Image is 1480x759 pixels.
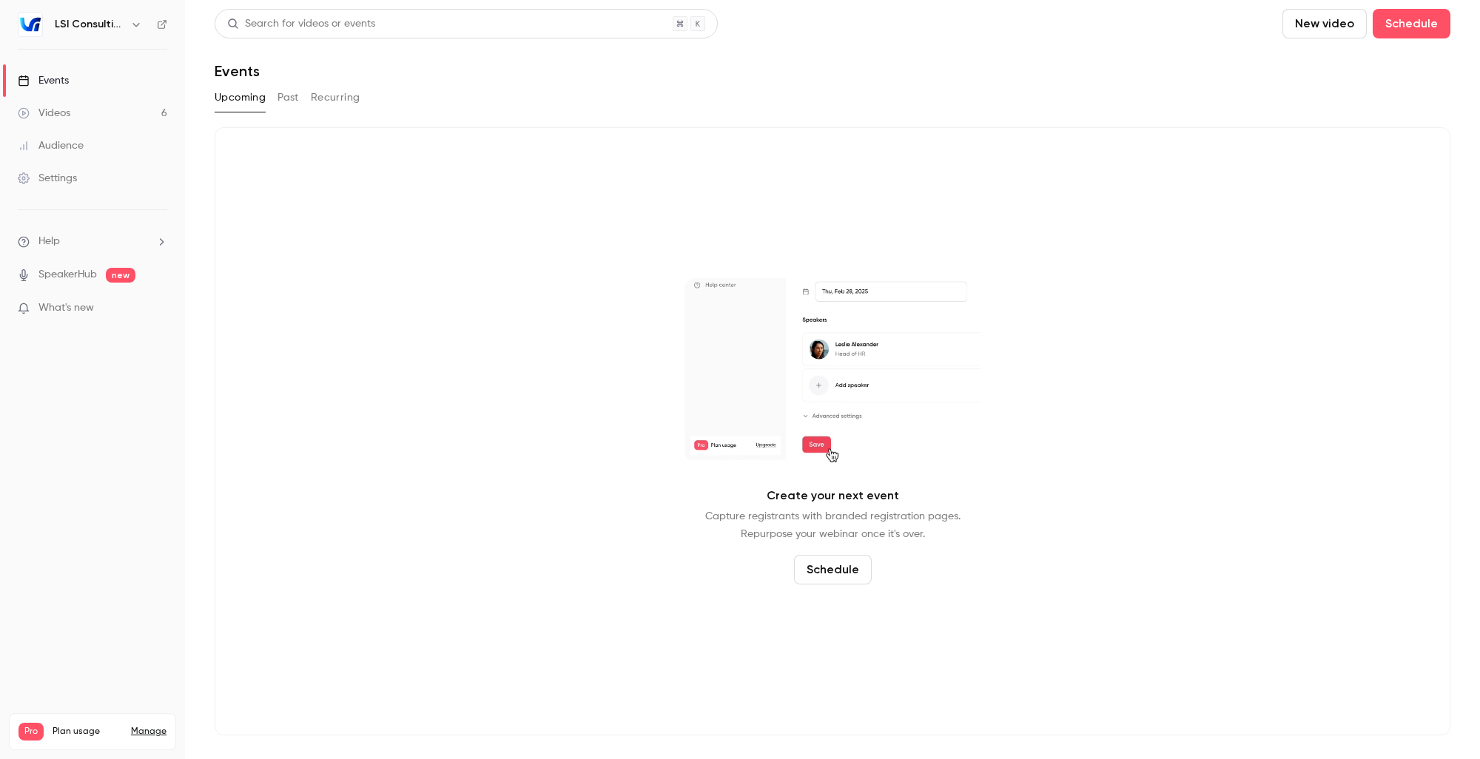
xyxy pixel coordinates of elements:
p: Capture registrants with branded registration pages. Repurpose your webinar once it's over. [705,507,961,543]
h6: LSI Consulting [55,17,124,32]
button: Upcoming [215,86,266,109]
p: Create your next event [767,487,899,505]
a: Manage [131,726,166,738]
button: New video [1282,9,1367,38]
span: What's new [38,300,94,316]
li: help-dropdown-opener [18,234,167,249]
div: Events [18,73,69,88]
button: Schedule [794,555,872,584]
span: Plan usage [53,726,122,738]
button: Past [277,86,299,109]
button: Schedule [1373,9,1450,38]
h1: Events [215,62,260,80]
span: new [106,268,135,283]
div: Search for videos or events [227,16,375,32]
span: Help [38,234,60,249]
button: Recurring [311,86,360,109]
a: SpeakerHub [38,267,97,283]
img: LSI Consulting [18,13,42,36]
div: Settings [18,171,77,186]
div: Audience [18,138,84,153]
span: Pro [18,723,44,741]
div: Videos [18,106,70,121]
